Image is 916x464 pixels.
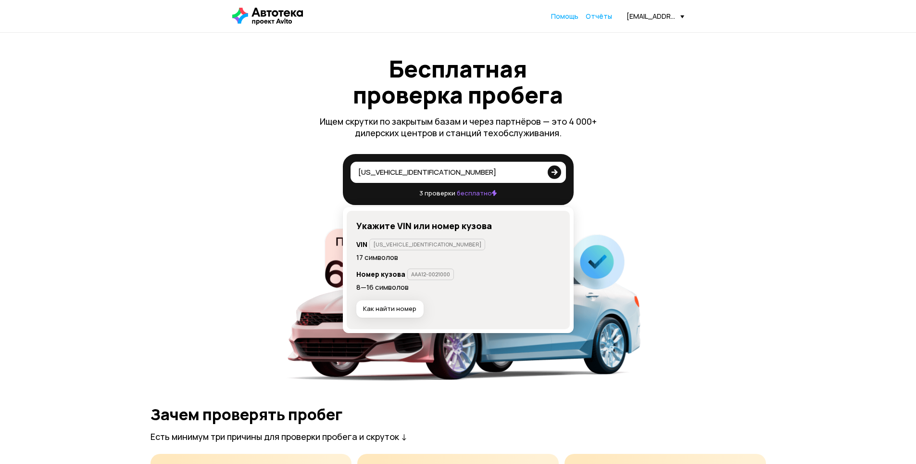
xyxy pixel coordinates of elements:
[586,12,612,21] a: Отчёты
[351,189,566,197] p: 3 проверки
[373,241,481,248] p: [US_VEHICLE_IDENTIFICATION_NUMBER]
[151,406,342,423] h2: Зачем проверять пробег
[356,220,560,231] h4: Укажите VIN или номер кузова
[356,270,405,279] h6: Номер кузова
[249,228,667,381] img: fd3c95c4de0470f68a7c.png
[411,271,450,278] p: AAA12-0021000
[457,189,497,197] span: бесплатно
[356,282,560,293] p: 8—16 символов
[151,431,407,442] p: Есть минимум три причины для проверки пробега и скруток ↓
[314,116,602,139] p: Ищем скрутки по закрытым базам и через партнёров — это 4 000+ дилерских центров и станций техобсл...
[343,56,574,108] h1: Бесплатная проверка пробега
[358,167,542,177] input: VIN или номер кузова
[551,12,578,21] a: Помощь
[356,240,367,249] h6: VIN
[356,252,560,263] p: 17 символов
[627,12,684,21] div: [EMAIL_ADDRESS][DOMAIN_NAME]
[363,305,416,312] span: Как найти номер
[356,300,424,318] button: Как найти номер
